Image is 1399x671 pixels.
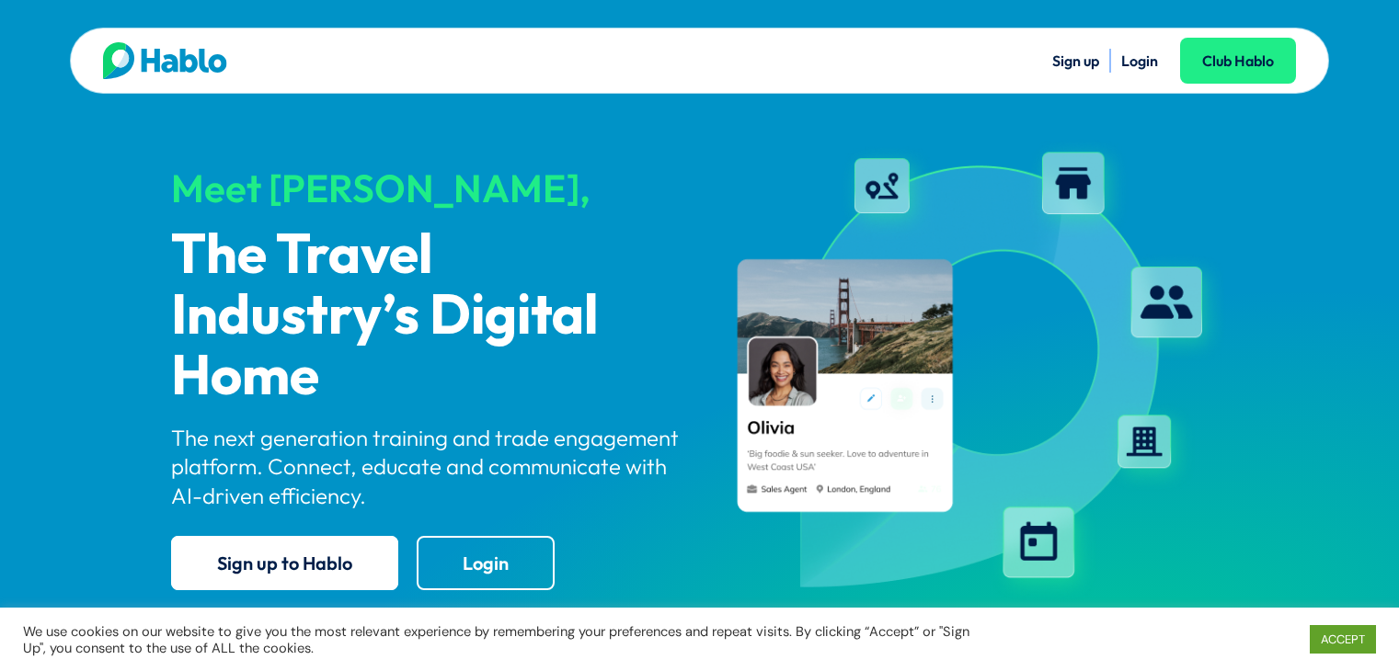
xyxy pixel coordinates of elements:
[171,226,684,408] p: The Travel Industry’s Digital Home
[1310,625,1376,654] a: ACCEPT
[171,536,398,590] a: Sign up to Hablo
[1180,38,1296,84] a: Club Hablo
[1052,51,1099,70] a: Sign up
[171,167,684,210] div: Meet [PERSON_NAME],
[103,42,227,79] img: Hablo logo main 2
[23,623,970,656] div: We use cookies on our website to give you the most relevant experience by remembering your prefer...
[1121,51,1158,70] a: Login
[417,536,555,590] a: Login
[716,137,1229,606] img: hablo-profile-image
[171,424,684,510] p: The next generation training and trade engagement platform. Connect, educate and communicate with...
